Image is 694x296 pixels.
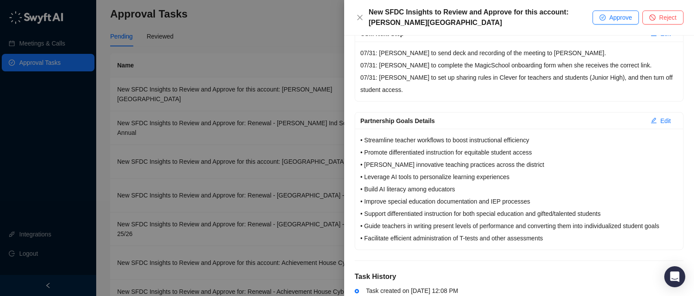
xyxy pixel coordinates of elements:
[366,287,458,294] span: Task created on [DATE] 12:08 PM
[360,116,644,126] div: Partnership Goals Details
[600,14,606,21] span: check-circle
[642,11,684,25] button: Reject
[593,11,639,25] button: Approve
[360,47,678,96] p: 07/31: [PERSON_NAME] to send deck and recording of the meeting to [PERSON_NAME]. 07/31: [PERSON_N...
[609,13,632,22] span: Approve
[369,7,593,28] div: New SFDC Insights to Review and Approve for this account: [PERSON_NAME][GEOGRAPHIC_DATA]
[355,271,684,282] h5: Task History
[649,14,656,21] span: stop
[660,116,671,126] span: Edit
[659,13,677,22] span: Reject
[664,266,685,287] div: Open Intercom Messenger
[651,117,657,123] span: edit
[360,134,678,244] p: • Streamline teacher workflows to boost instructional efficiency • Promote differentiated instruc...
[644,114,678,128] button: Edit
